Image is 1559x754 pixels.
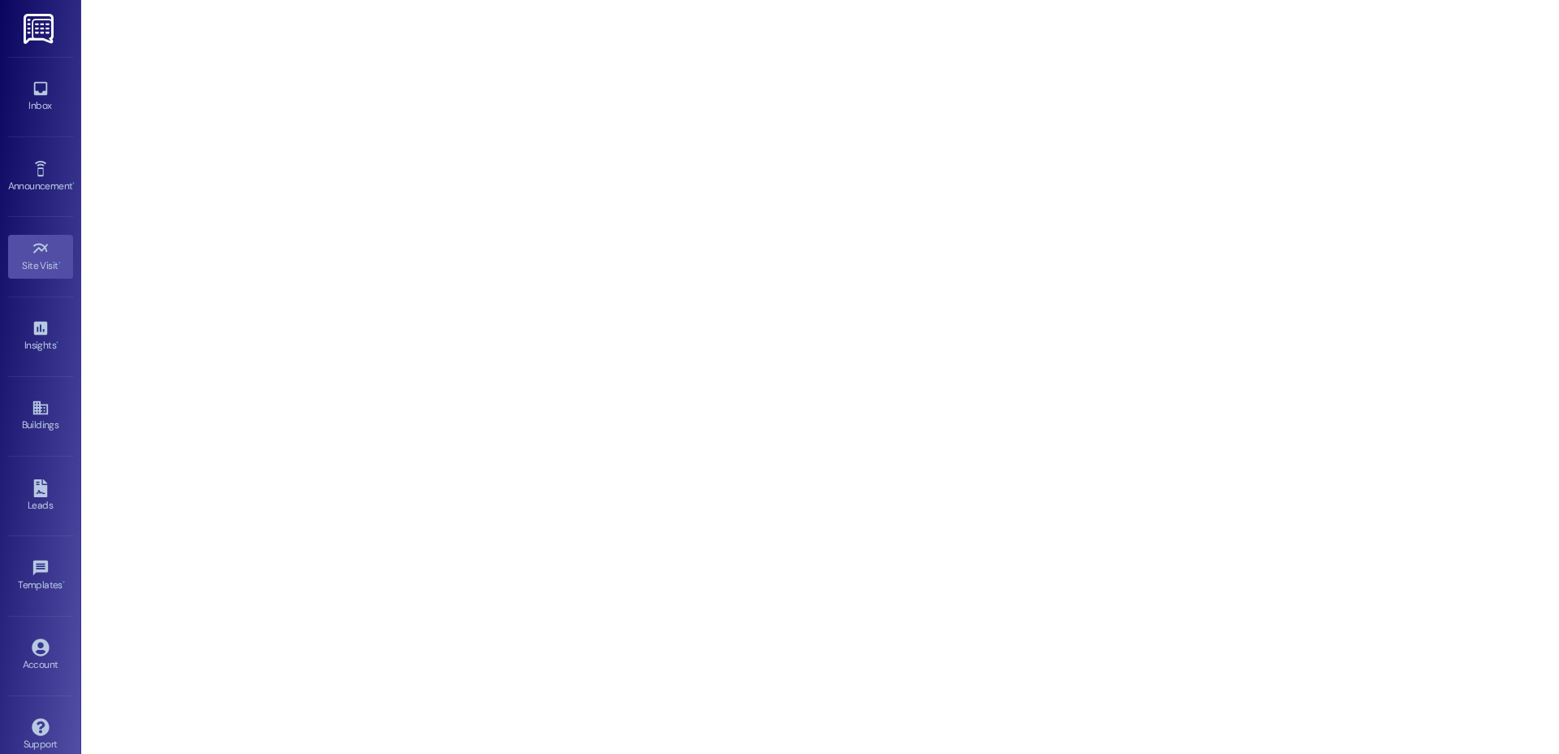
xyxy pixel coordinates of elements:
span: • [63,577,65,588]
a: Templates • [8,554,73,598]
a: Buildings [8,394,73,438]
a: Inbox [8,75,73,119]
a: Insights • [8,314,73,358]
span: • [56,337,58,349]
span: • [58,258,61,269]
span: • [72,178,75,189]
img: ResiDesk Logo [24,14,57,44]
a: Account [8,634,73,678]
a: Site Visit • [8,235,73,279]
a: Leads [8,474,73,518]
